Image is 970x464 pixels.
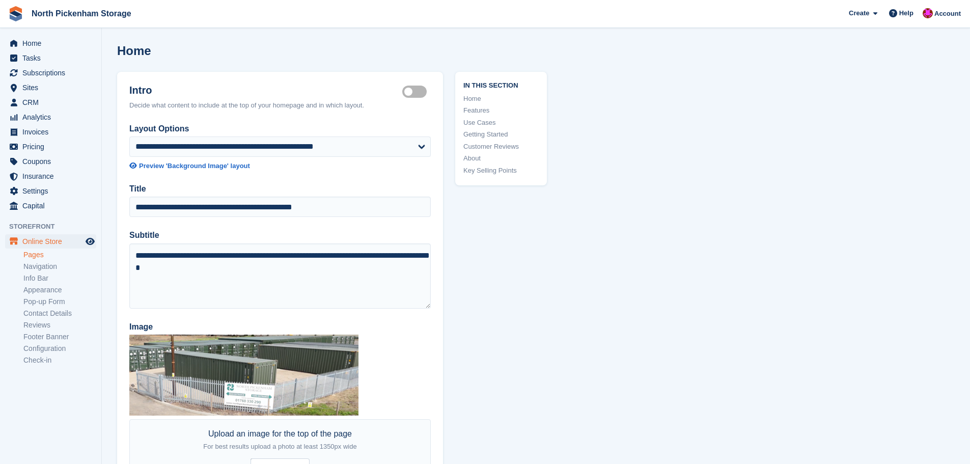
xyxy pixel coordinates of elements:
span: Storefront [9,222,101,232]
span: Create [849,8,869,18]
a: Navigation [23,262,96,271]
a: menu [5,169,96,183]
a: Getting Started [463,129,539,140]
a: Pages [23,250,96,260]
h1: Home [117,44,151,58]
a: Key Selling Points [463,166,539,176]
a: Features [463,105,539,116]
a: About [463,153,539,163]
img: Gate%20and%20Sign.png [129,335,358,416]
a: menu [5,80,96,95]
a: menu [5,66,96,80]
a: menu [5,125,96,139]
a: Contact Details [23,309,96,318]
label: Image [129,321,431,333]
a: Check-in [23,356,96,365]
a: Configuration [23,344,96,353]
span: Help [899,8,913,18]
a: menu [5,110,96,124]
div: Decide what content to include at the top of your homepage and in which layout. [129,100,431,111]
a: Reviews [23,320,96,330]
a: North Pickenham Storage [27,5,135,22]
span: CRM [22,95,84,110]
label: Layout Options [129,123,431,135]
span: Coupons [22,154,84,169]
a: Info Bar [23,274,96,283]
img: stora-icon-8386f47178a22dfd0bd8f6a31ec36ba5ce8667c1dd55bd0f319d3a0aa187defe.svg [8,6,23,21]
a: menu [5,154,96,169]
span: Insurance [22,169,84,183]
span: Settings [22,184,84,198]
a: menu [5,234,96,249]
span: Sites [22,80,84,95]
a: Pop-up Form [23,297,96,307]
a: Preview store [84,235,96,248]
label: Subtitle [129,229,431,241]
span: Capital [22,199,84,213]
img: Dylan Taylor [923,8,933,18]
a: Customer Reviews [463,142,539,152]
span: Subscriptions [22,66,84,80]
a: menu [5,95,96,110]
span: Invoices [22,125,84,139]
a: menu [5,51,96,65]
a: menu [5,199,96,213]
h2: Intro [129,84,402,96]
label: Hero section active [402,91,431,93]
a: Footer Banner [23,332,96,342]
a: Appearance [23,285,96,295]
label: Title [129,183,431,195]
span: Pricing [22,140,84,154]
span: Home [22,36,84,50]
span: Account [934,9,961,19]
a: menu [5,184,96,198]
span: Analytics [22,110,84,124]
a: Use Cases [463,118,539,128]
a: menu [5,36,96,50]
div: Upload an image for the top of the page [203,428,356,452]
span: For best results upload a photo at least 1350px wide [203,443,356,450]
span: Tasks [22,51,84,65]
span: In this section [463,80,539,90]
span: Online Store [22,234,84,249]
a: menu [5,140,96,154]
a: Home [463,94,539,104]
a: Preview 'Background Image' layout [129,161,431,171]
div: Preview 'Background Image' layout [139,161,250,171]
